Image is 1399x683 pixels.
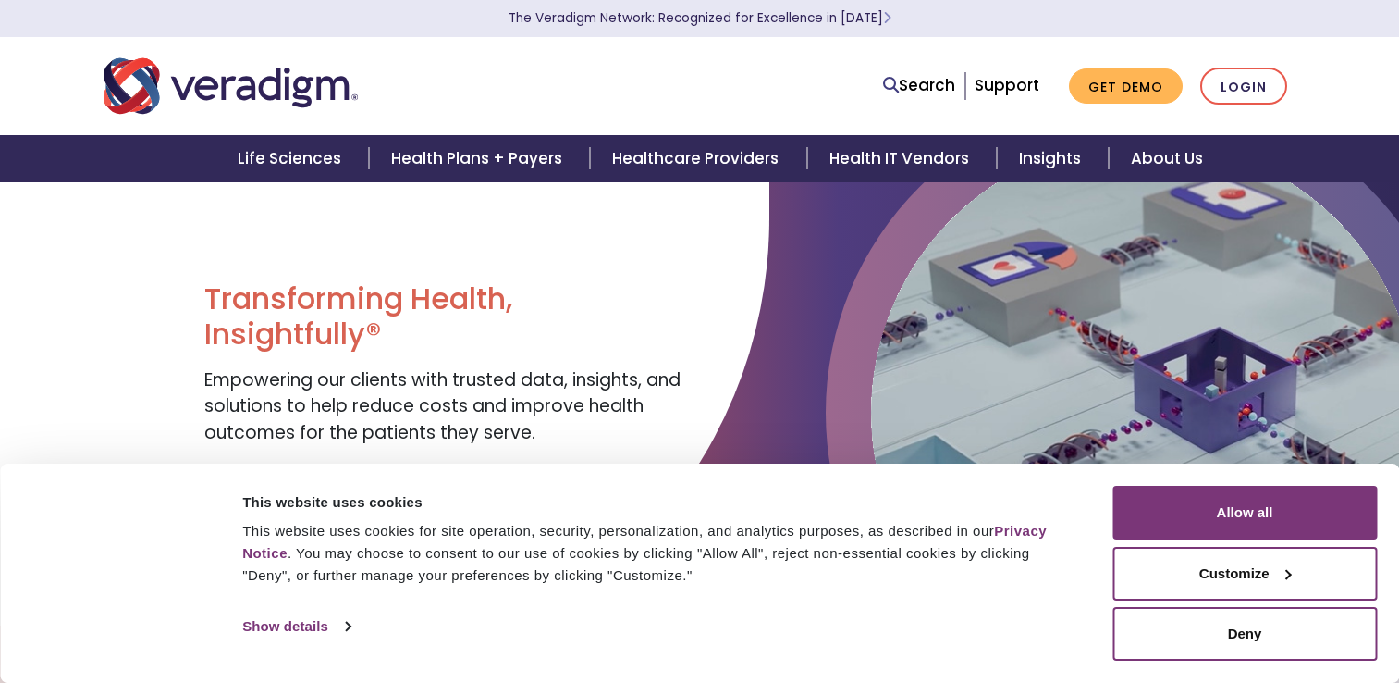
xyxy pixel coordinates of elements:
[1200,68,1287,106] a: Login
[1112,607,1377,661] button: Deny
[369,135,590,182] a: Health Plans + Payers
[509,9,891,27] a: The Veradigm Network: Recognized for Excellence in [DATE]Learn More
[1109,135,1225,182] a: About Us
[883,9,891,27] span: Learn More
[590,135,806,182] a: Healthcare Providers
[883,73,955,98] a: Search
[104,56,358,117] img: Veradigm logo
[975,74,1039,96] a: Support
[242,520,1071,587] div: This website uses cookies for site operation, security, personalization, and analytics purposes, ...
[242,613,350,640] a: Show details
[204,367,681,445] span: Empowering our clients with trusted data, insights, and solutions to help reduce costs and improv...
[807,135,997,182] a: Health IT Vendors
[242,491,1071,514] div: This website uses cookies
[1069,68,1183,105] a: Get Demo
[204,281,685,353] h1: Transforming Health, Insightfully®
[215,135,369,182] a: Life Sciences
[997,135,1109,182] a: Insights
[1112,486,1377,540] button: Allow all
[1112,547,1377,601] button: Customize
